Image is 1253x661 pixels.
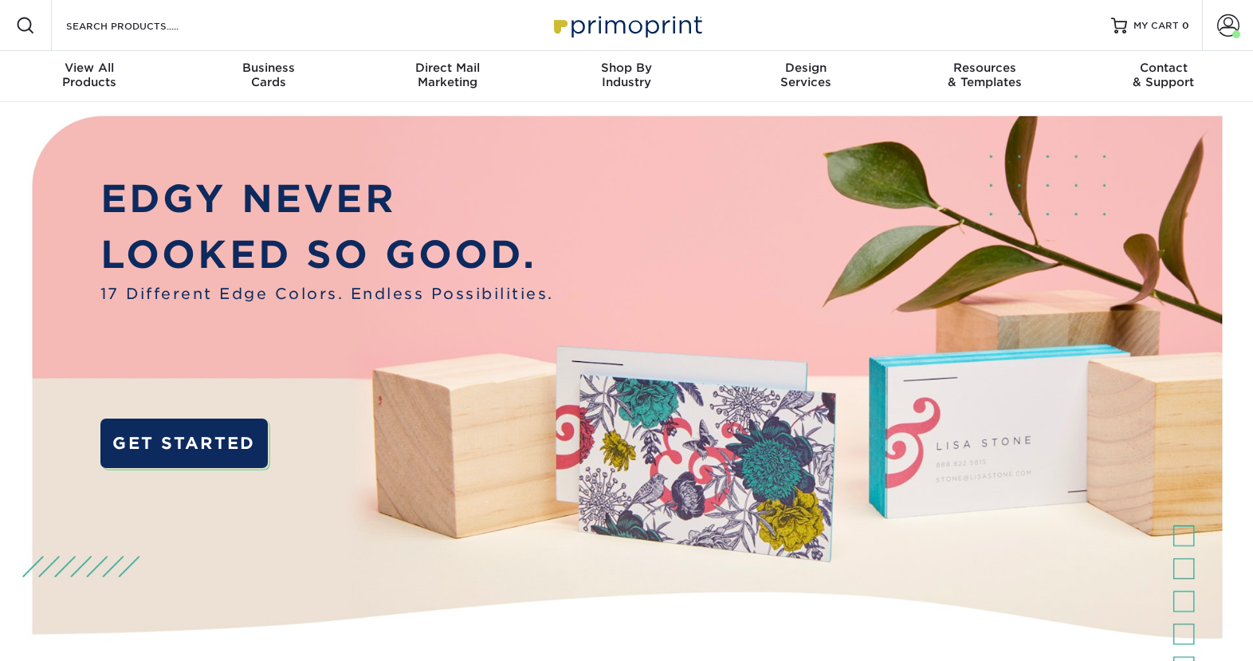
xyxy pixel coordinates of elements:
[100,419,268,468] a: GET STARTED
[179,51,359,102] a: BusinessCards
[65,16,220,35] input: SEARCH PRODUCTS.....
[716,61,895,89] div: Services
[358,51,537,102] a: Direct MailMarketing
[100,283,554,305] span: 17 Different Edge Colors. Endless Possibilities.
[547,8,706,42] img: Primoprint
[716,61,895,75] span: Design
[179,61,359,75] span: Business
[895,51,1074,102] a: Resources& Templates
[358,61,537,89] div: Marketing
[1074,61,1253,89] div: & Support
[895,61,1074,89] div: & Templates
[100,226,554,283] p: LOOKED SO GOOD.
[100,171,554,227] p: EDGY NEVER
[716,51,895,102] a: DesignServices
[537,61,717,89] div: Industry
[895,61,1074,75] span: Resources
[537,51,717,102] a: Shop ByIndustry
[1182,20,1189,31] span: 0
[1133,19,1179,33] span: MY CART
[537,61,717,75] span: Shop By
[179,61,359,89] div: Cards
[1074,51,1253,102] a: Contact& Support
[358,61,537,75] span: Direct Mail
[1074,61,1253,75] span: Contact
